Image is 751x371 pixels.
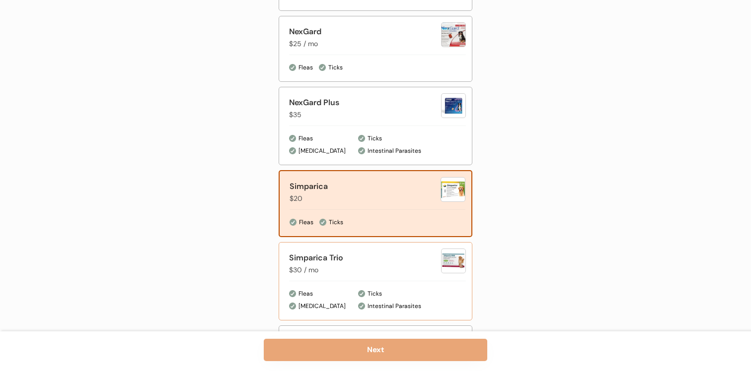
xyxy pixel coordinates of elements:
[289,252,441,264] div: Simparica Trio
[289,39,318,49] div: $25 / mo
[368,147,421,155] div: Intestinal Parasites
[299,134,313,143] div: Fleas
[290,181,441,192] div: Simparica
[289,265,318,275] div: $30 / mo
[289,26,441,38] div: NexGard
[289,97,441,109] div: NexGard Plus
[329,218,343,227] div: Ticks
[264,339,487,361] button: Next
[368,290,382,298] div: Ticks
[328,63,343,72] div: Ticks
[299,290,313,298] div: Fleas
[299,218,314,227] div: Fleas
[289,110,314,120] div: $35
[368,134,382,143] div: Ticks
[290,193,314,204] div: $20
[299,63,313,72] div: Fleas
[299,147,353,155] div: [MEDICAL_DATA]
[299,302,353,310] div: [MEDICAL_DATA]
[368,302,421,310] div: Intestinal Parasites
